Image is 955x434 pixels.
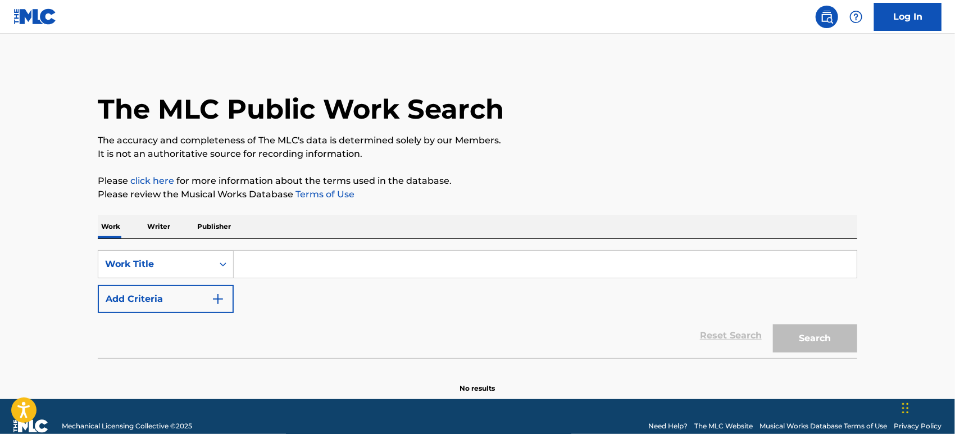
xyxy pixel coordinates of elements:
[98,215,124,238] p: Work
[902,391,909,425] div: Drag
[694,421,753,431] a: The MLC Website
[194,215,234,238] p: Publisher
[845,6,867,28] div: Help
[144,215,174,238] p: Writer
[13,8,57,25] img: MLC Logo
[98,147,857,161] p: It is not an authoritative source for recording information.
[816,6,838,28] a: Public Search
[899,380,955,434] iframe: Chat Widget
[460,370,495,394] p: No results
[293,189,354,200] a: Terms of Use
[98,134,857,147] p: The accuracy and completeness of The MLC's data is determined solely by our Members.
[849,10,863,24] img: help
[13,419,48,433] img: logo
[98,174,857,188] p: Please for more information about the terms used in the database.
[820,10,834,24] img: search
[130,175,174,186] a: click here
[648,421,688,431] a: Need Help?
[105,257,206,271] div: Work Title
[98,92,504,126] h1: The MLC Public Work Search
[62,421,192,431] span: Mechanical Licensing Collective © 2025
[98,188,857,201] p: Please review the Musical Works Database
[874,3,942,31] a: Log In
[98,285,234,313] button: Add Criteria
[98,250,857,358] form: Search Form
[211,292,225,306] img: 9d2ae6d4665cec9f34b9.svg
[894,421,942,431] a: Privacy Policy
[760,421,887,431] a: Musical Works Database Terms of Use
